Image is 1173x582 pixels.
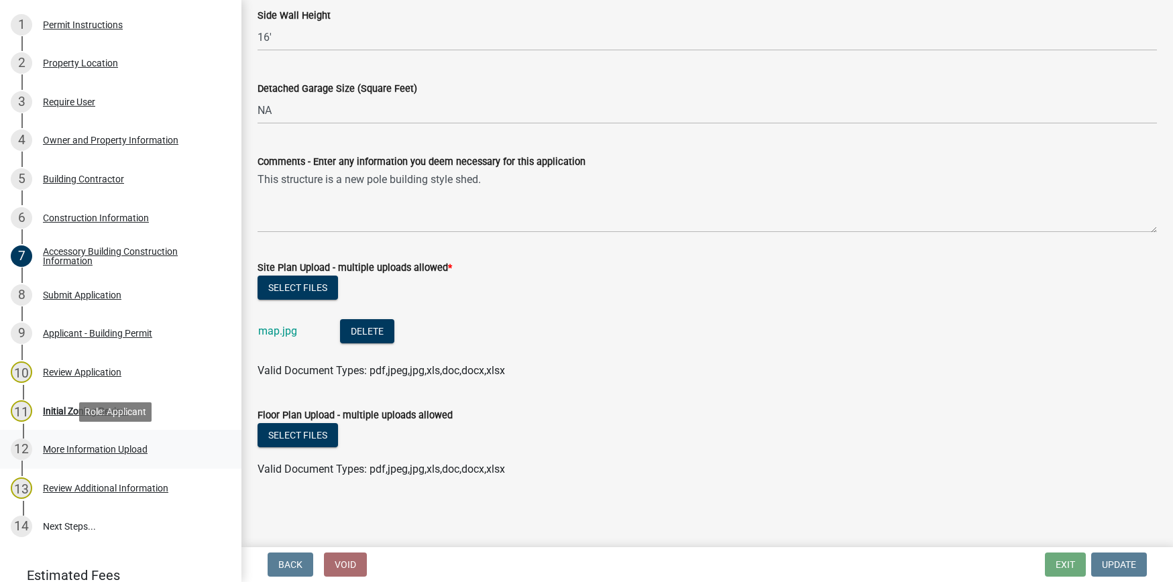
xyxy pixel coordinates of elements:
[11,477,32,499] div: 13
[1102,559,1136,570] span: Update
[278,559,302,570] span: Back
[258,11,331,21] label: Side Wall Height
[11,439,32,460] div: 12
[43,97,95,107] div: Require User
[258,264,452,273] label: Site Plan Upload - multiple uploads allowed
[11,52,32,74] div: 2
[324,552,367,577] button: Void
[258,158,585,167] label: Comments - Enter any information you deem necessary for this application
[258,463,505,475] span: Valid Document Types: pdf,jpeg,jpg,xls,doc,docx,xlsx
[258,423,338,447] button: Select files
[258,325,297,337] a: map.jpg
[11,516,32,537] div: 14
[258,276,338,300] button: Select files
[43,58,118,68] div: Property Location
[43,445,148,454] div: More Information Upload
[268,552,313,577] button: Back
[11,284,32,306] div: 8
[258,84,417,94] label: Detached Garage Size (Square Feet)
[43,135,178,145] div: Owner and Property Information
[43,20,123,30] div: Permit Instructions
[11,14,32,36] div: 1
[11,400,32,422] div: 11
[11,91,32,113] div: 3
[340,319,394,343] button: Delete
[11,323,32,344] div: 9
[1045,552,1086,577] button: Exit
[43,247,220,266] div: Accessory Building Construction Information
[1091,552,1147,577] button: Update
[258,364,505,377] span: Valid Document Types: pdf,jpeg,jpg,xls,doc,docx,xlsx
[340,326,394,339] wm-modal-confirm: Delete Document
[43,213,149,223] div: Construction Information
[43,329,152,338] div: Applicant - Building Permit
[43,483,168,493] div: Review Additional Information
[43,367,121,377] div: Review Application
[11,245,32,267] div: 7
[43,290,121,300] div: Submit Application
[79,402,152,422] div: Role: Applicant
[11,168,32,190] div: 5
[43,174,124,184] div: Building Contractor
[43,406,128,416] div: Initial Zoning Review
[11,361,32,383] div: 10
[11,207,32,229] div: 6
[11,129,32,151] div: 4
[258,411,453,420] label: Floor Plan Upload - multiple uploads allowed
